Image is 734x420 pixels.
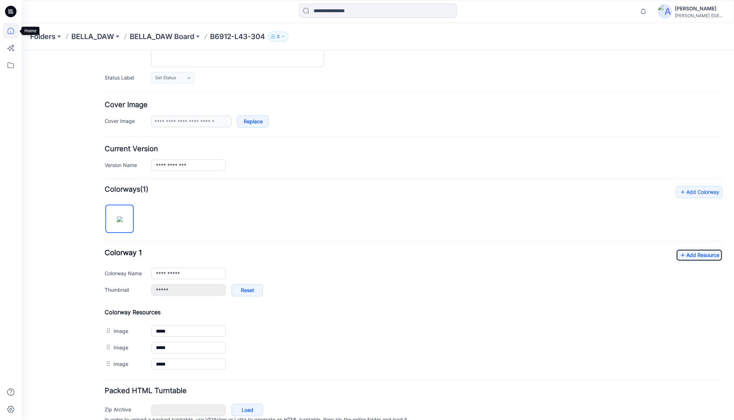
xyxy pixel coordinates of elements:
[210,32,265,42] p: B6912-L43-304
[277,33,280,40] p: 3
[268,32,289,42] button: 3
[83,235,123,243] label: Thumbnail
[675,4,725,13] div: [PERSON_NAME]
[675,13,725,18] div: [PERSON_NAME] ([GEOGRAPHIC_DATA]) Exp...
[83,51,701,58] h4: Cover Image
[83,198,120,207] span: Colorway 1
[654,136,701,148] a: Add Colorway
[83,67,123,75] label: Cover Image
[22,50,734,420] iframe: edit-style
[92,310,123,318] label: Image
[92,277,123,285] label: Image
[83,258,701,266] h4: Colorway Resources
[83,95,701,102] h4: Current Version
[83,111,123,119] label: Version Name
[92,293,123,301] label: Image
[83,135,119,143] strong: Colorways
[130,32,194,42] a: BELLA_DAW Board
[71,32,114,42] a: BELLA_DAW
[83,355,123,363] label: Zip Archive
[119,135,127,143] span: (1)
[210,234,242,246] a: Reset
[83,366,701,387] p: In order to upload a packed turntable, use VStitcher or Lotta to generate an HTML turntable, then...
[658,4,672,19] img: avatar
[216,65,247,77] a: Replace
[83,337,701,344] h4: Packed HTML Turntable
[654,199,701,211] a: Add Resource
[210,354,242,366] a: Load
[83,219,123,227] label: Colorway Name
[30,32,56,42] a: Folders
[95,166,101,172] img: eyJhbGciOiJIUzI1NiIsImtpZCI6IjAiLCJzbHQiOiJzZXMiLCJ0eXAiOiJKV1QifQ.eyJkYXRhIjp7InR5cGUiOiJzdG9yYW...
